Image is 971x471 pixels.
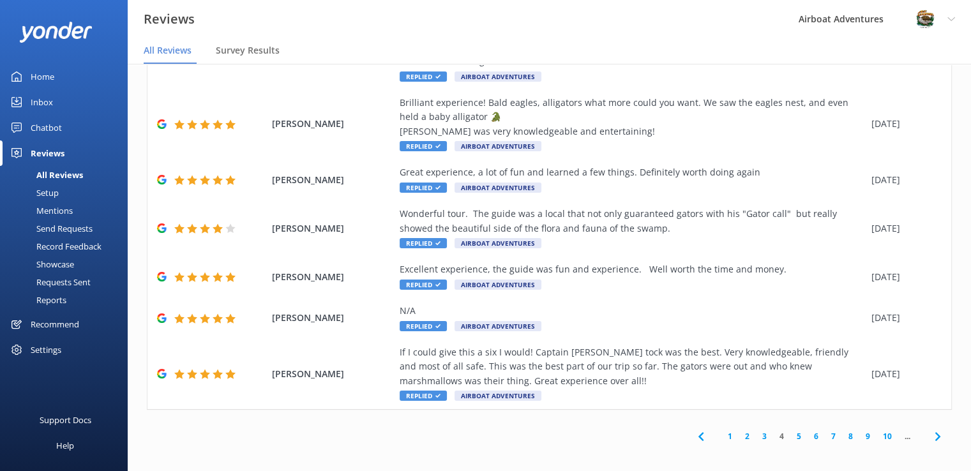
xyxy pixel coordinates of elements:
[8,220,128,237] a: Send Requests
[455,280,541,290] span: Airboat Adventures
[272,221,393,235] span: [PERSON_NAME]
[871,117,935,131] div: [DATE]
[859,430,877,442] a: 9
[871,270,935,284] div: [DATE]
[8,166,83,184] div: All Reviews
[455,391,541,401] span: Airboat Adventures
[721,430,739,442] a: 1
[8,291,128,309] a: Reports
[400,304,865,318] div: N/A
[400,141,447,151] span: Replied
[400,391,447,401] span: Replied
[790,430,808,442] a: 5
[31,64,54,89] div: Home
[455,183,541,193] span: Airboat Adventures
[871,221,935,235] div: [DATE]
[8,291,66,309] div: Reports
[8,202,128,220] a: Mentions
[877,430,898,442] a: 10
[400,71,447,82] span: Replied
[144,9,195,29] h3: Reviews
[808,430,825,442] a: 6
[19,22,93,43] img: yonder-white-logo.png
[8,237,102,255] div: Record Feedback
[773,430,790,442] a: 4
[825,430,842,442] a: 7
[8,184,128,202] a: Setup
[272,270,393,284] span: [PERSON_NAME]
[8,220,93,237] div: Send Requests
[8,202,73,220] div: Mentions
[31,311,79,337] div: Recommend
[400,238,447,248] span: Replied
[400,321,447,331] span: Replied
[8,184,59,202] div: Setup
[400,96,865,138] div: Brilliant experience! Bald eagles, alligators what more could you want. We saw the eagles nest, a...
[8,255,74,273] div: Showcase
[144,44,192,57] span: All Reviews
[455,71,541,82] span: Airboat Adventures
[756,430,773,442] a: 3
[455,321,541,331] span: Airboat Adventures
[272,173,393,187] span: [PERSON_NAME]
[8,237,128,255] a: Record Feedback
[455,238,541,248] span: Airboat Adventures
[272,367,393,381] span: [PERSON_NAME]
[31,115,62,140] div: Chatbot
[40,407,91,433] div: Support Docs
[455,141,541,151] span: Airboat Adventures
[8,166,128,184] a: All Reviews
[898,430,917,442] span: ...
[272,311,393,325] span: [PERSON_NAME]
[31,337,61,363] div: Settings
[871,367,935,381] div: [DATE]
[31,140,64,166] div: Reviews
[216,44,280,57] span: Survey Results
[739,430,756,442] a: 2
[400,345,865,388] div: If I could give this a six I would! Captain [PERSON_NAME] tock was the best. Very knowledgeable, ...
[8,273,128,291] a: Requests Sent
[56,433,74,458] div: Help
[400,165,865,179] div: Great experience, a lot of fun and learned a few things. Definitely worth doing again
[400,262,865,276] div: Excellent experience, the guide was fun and experience. Well worth the time and money.
[8,273,91,291] div: Requests Sent
[8,255,128,273] a: Showcase
[272,117,393,131] span: [PERSON_NAME]
[871,311,935,325] div: [DATE]
[400,280,447,290] span: Replied
[31,89,53,115] div: Inbox
[871,173,935,187] div: [DATE]
[915,10,935,29] img: 271-1670286363.jpg
[400,183,447,193] span: Replied
[842,430,859,442] a: 8
[400,207,865,235] div: Wonderful tour. The guide was a local that not only guaranteed gators with his "Gator call" but r...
